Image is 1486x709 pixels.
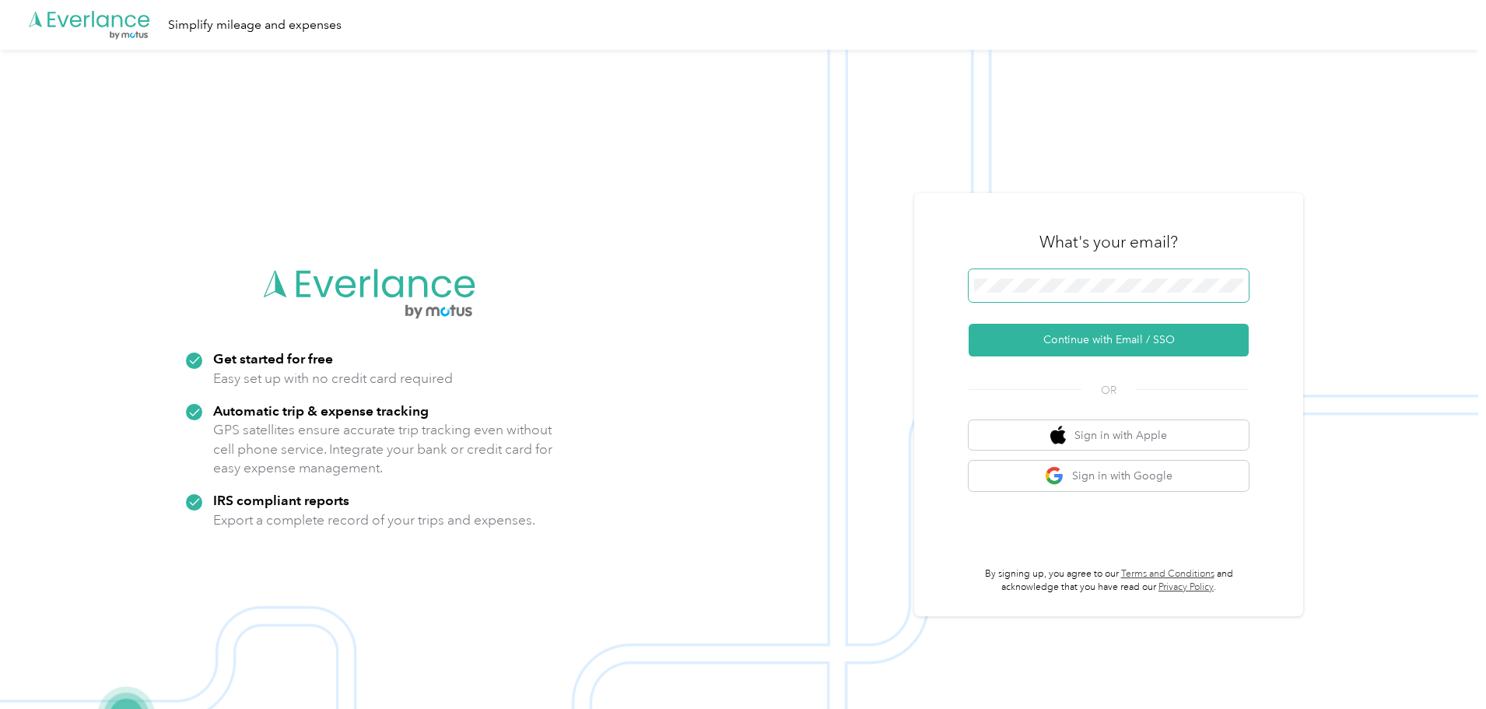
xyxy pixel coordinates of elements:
[1039,231,1178,253] h3: What's your email?
[1081,382,1136,398] span: OR
[969,567,1249,595] p: By signing up, you agree to our and acknowledge that you have read our .
[969,324,1249,356] button: Continue with Email / SSO
[213,511,535,530] p: Export a complete record of your trips and expenses.
[213,420,553,478] p: GPS satellites ensure accurate trip tracking even without cell phone service. Integrate your bank...
[213,369,453,388] p: Easy set up with no credit card required
[213,492,349,508] strong: IRS compliant reports
[1045,466,1064,486] img: google logo
[213,350,333,367] strong: Get started for free
[1158,581,1214,593] a: Privacy Policy
[969,461,1249,491] button: google logoSign in with Google
[1121,568,1214,580] a: Terms and Conditions
[213,402,429,419] strong: Automatic trip & expense tracking
[168,16,342,35] div: Simplify mileage and expenses
[969,420,1249,451] button: apple logoSign in with Apple
[1050,426,1066,445] img: apple logo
